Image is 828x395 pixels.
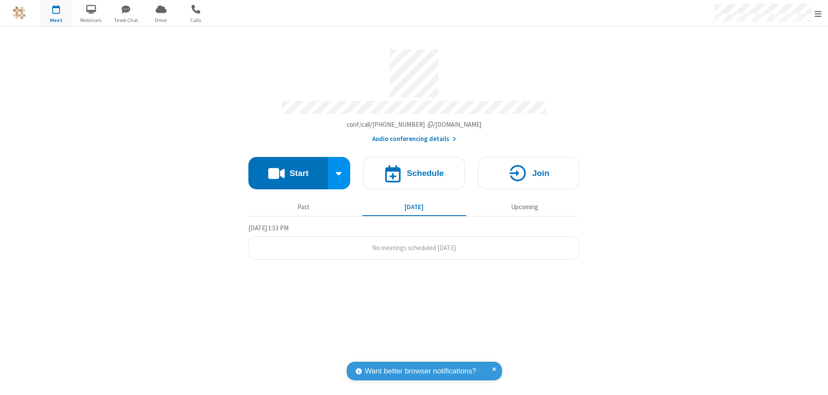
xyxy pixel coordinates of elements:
[372,244,456,252] span: No meetings scheduled [DATE]
[347,120,482,130] button: Copy my meeting room linkCopy my meeting room link
[180,16,212,24] span: Calls
[365,366,476,377] span: Want better browser notifications?
[362,199,466,215] button: [DATE]
[248,157,328,189] button: Start
[347,120,482,129] span: Copy my meeting room link
[473,199,577,215] button: Upcoming
[407,169,444,177] h4: Schedule
[289,169,308,177] h4: Start
[145,16,177,24] span: Drive
[75,16,107,24] span: Webinars
[372,134,456,144] button: Audio conferencing details
[806,373,822,389] iframe: Chat
[40,16,72,24] span: Meet
[532,169,549,177] h4: Join
[252,199,356,215] button: Past
[248,223,580,260] section: Today's Meetings
[478,157,580,189] button: Join
[363,157,465,189] button: Schedule
[328,157,351,189] div: Start conference options
[13,6,26,19] img: QA Selenium DO NOT DELETE OR CHANGE
[110,16,142,24] span: Team Chat
[248,43,580,144] section: Account details
[248,224,289,232] span: [DATE] 1:53 PM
